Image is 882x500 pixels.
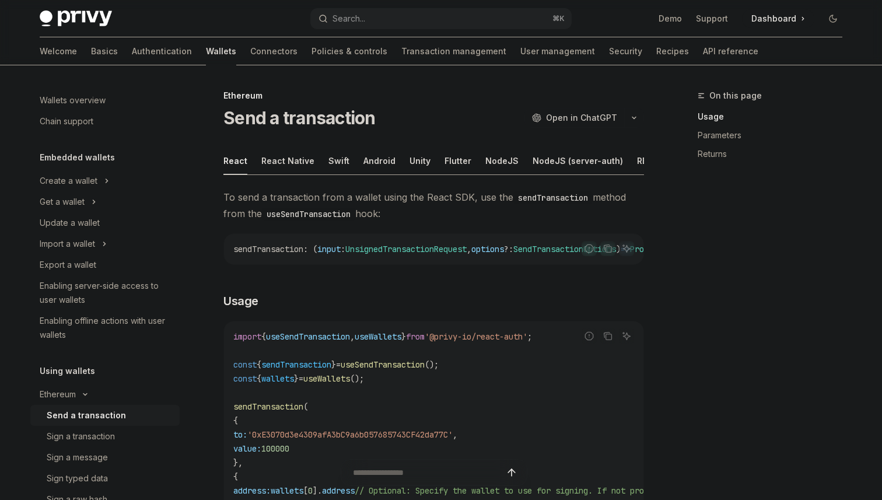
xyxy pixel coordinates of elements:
[341,359,425,370] span: useSendTransaction
[406,331,425,342] span: from
[504,244,513,254] span: ?:
[303,401,308,412] span: (
[47,408,126,422] div: Send a transaction
[696,13,728,25] a: Support
[600,241,615,256] button: Copy the contents from the code block
[331,359,336,370] span: }
[332,12,365,26] div: Search...
[40,258,96,272] div: Export a wallet
[303,244,317,254] span: : (
[30,111,180,132] a: Chain support
[233,401,303,412] span: sendTransaction
[47,471,108,485] div: Sign typed data
[582,241,597,256] button: Report incorrect code
[261,147,314,174] button: React Native
[233,359,257,370] span: const
[40,151,115,165] h5: Embedded wallets
[520,37,595,65] a: User management
[223,189,644,222] span: To send a transaction from a wallet using the React SDK, use the method from the hook:
[742,9,814,28] a: Dashboard
[350,331,355,342] span: ,
[30,405,180,426] a: Send a transaction
[824,9,842,28] button: Toggle dark mode
[223,90,644,102] div: Ethereum
[233,373,257,384] span: const
[257,359,261,370] span: {
[619,241,634,256] button: Ask AI
[40,195,85,209] div: Get a wallet
[317,244,341,254] span: input
[527,331,532,342] span: ;
[233,331,261,342] span: import
[363,147,395,174] button: Android
[30,191,180,212] button: Get a wallet
[341,244,345,254] span: :
[47,429,115,443] div: Sign a transaction
[552,14,565,23] span: ⌘ K
[353,460,503,485] input: Ask a question...
[250,37,297,65] a: Connectors
[709,89,762,103] span: On this page
[659,13,682,25] a: Demo
[698,126,852,145] a: Parameters
[40,216,100,230] div: Update a wallet
[40,237,95,251] div: Import a wallet
[328,147,349,174] button: Swift
[40,314,173,342] div: Enabling offline actions with user wallets
[30,233,180,254] button: Import a wallet
[40,37,77,65] a: Welcome
[609,37,642,65] a: Security
[233,429,247,440] span: to:
[425,359,439,370] span: ();
[444,147,471,174] button: Flutter
[261,373,294,384] span: wallets
[485,147,519,174] button: NodeJS
[30,426,180,447] a: Sign a transaction
[257,373,261,384] span: {
[30,310,180,345] a: Enabling offline actions with user wallets
[336,359,341,370] span: =
[261,359,331,370] span: sendTransaction
[40,114,93,128] div: Chain support
[698,107,852,126] a: Usage
[600,328,615,344] button: Copy the contents from the code block
[637,147,674,174] button: REST API
[261,331,266,342] span: {
[294,373,299,384] span: }
[47,450,108,464] div: Sign a message
[303,373,350,384] span: useWallets
[616,244,621,254] span: )
[266,331,350,342] span: useSendTransaction
[311,37,387,65] a: Policies & controls
[247,429,453,440] span: '0xE3070d3e4309afA3bC9a6b057685743CF42da77C'
[30,254,180,275] a: Export a wallet
[30,275,180,310] a: Enabling server-side access to user wallets
[30,170,180,191] button: Create a wallet
[40,364,95,378] h5: Using wallets
[401,331,406,342] span: }
[546,112,617,124] span: Open in ChatGPT
[261,443,289,454] span: 100000
[40,174,97,188] div: Create a wallet
[582,328,597,344] button: Report incorrect code
[409,147,430,174] button: Unity
[233,244,303,254] span: sendTransaction
[425,331,527,342] span: '@privy-io/react-auth'
[310,8,572,29] button: Search...⌘K
[223,293,258,309] span: Usage
[355,331,401,342] span: useWallets
[345,244,467,254] span: UnsignedTransactionRequest
[30,447,180,468] a: Sign a message
[401,37,506,65] a: Transaction management
[262,208,355,221] code: useSendTransaction
[751,13,796,25] span: Dashboard
[40,93,106,107] div: Wallets overview
[40,11,112,27] img: dark logo
[91,37,118,65] a: Basics
[467,244,471,254] span: ,
[233,415,238,426] span: {
[30,384,180,405] button: Ethereum
[233,443,261,454] span: value:
[30,468,180,489] a: Sign typed data
[30,90,180,111] a: Wallets overview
